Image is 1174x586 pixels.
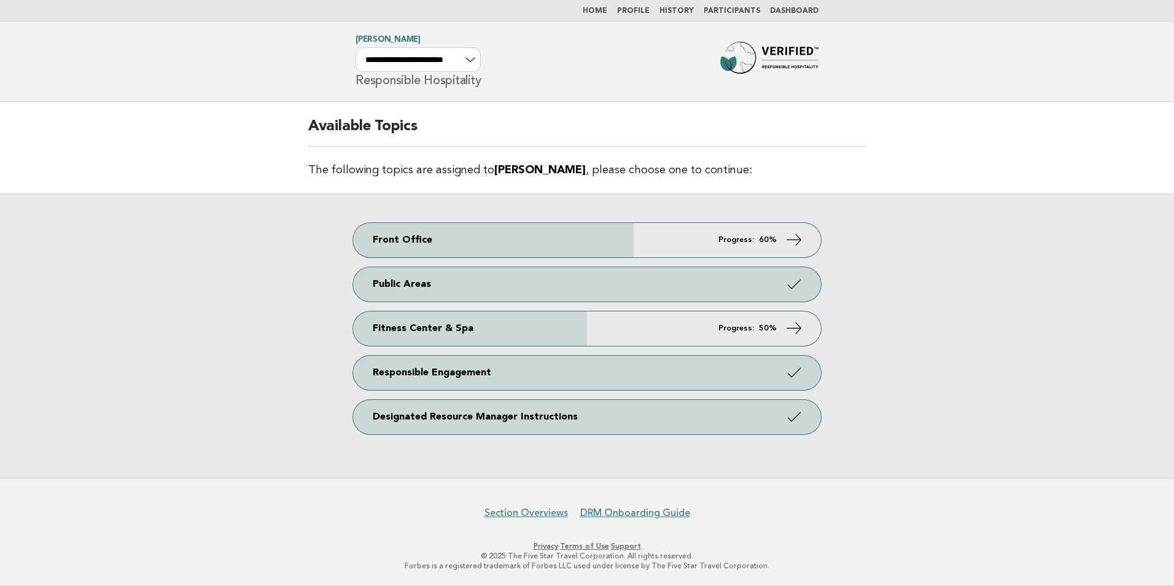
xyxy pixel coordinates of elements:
[211,541,963,551] p: · ·
[580,507,690,519] a: DRM Onboarding Guide
[560,542,609,550] a: Terms of Use
[308,117,866,147] h2: Available Topics
[718,236,754,244] em: Progress:
[617,7,650,15] a: Profile
[770,7,818,15] a: Dashboard
[759,324,777,332] strong: 50%
[353,311,821,346] a: Fitness Center & Spa Progress: 50%
[211,561,963,571] p: Forbes is a registered trademark of Forbes LLC used under license by The Five Star Travel Corpora...
[353,223,821,257] a: Front Office Progress: 60%
[659,7,694,15] a: History
[583,7,607,15] a: Home
[211,551,963,561] p: © 2025 The Five Star Travel Corporation. All rights reserved.
[353,356,821,390] a: Responsible Engagement
[718,324,754,332] em: Progress:
[308,162,866,179] p: The following topics are assigned to , please choose one to continue:
[611,542,641,550] a: Support
[534,542,558,550] a: Privacy
[353,267,821,302] a: Public Areas
[704,7,760,15] a: Participants
[356,36,421,44] a: [PERSON_NAME]
[720,42,818,81] img: Forbes Travel Guide
[356,36,481,87] h1: Responsible Hospitality
[494,165,586,176] strong: [PERSON_NAME]
[759,236,777,244] strong: 60%
[353,400,821,434] a: Designated Resource Manager Instructions
[484,507,568,519] a: Section Overviews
